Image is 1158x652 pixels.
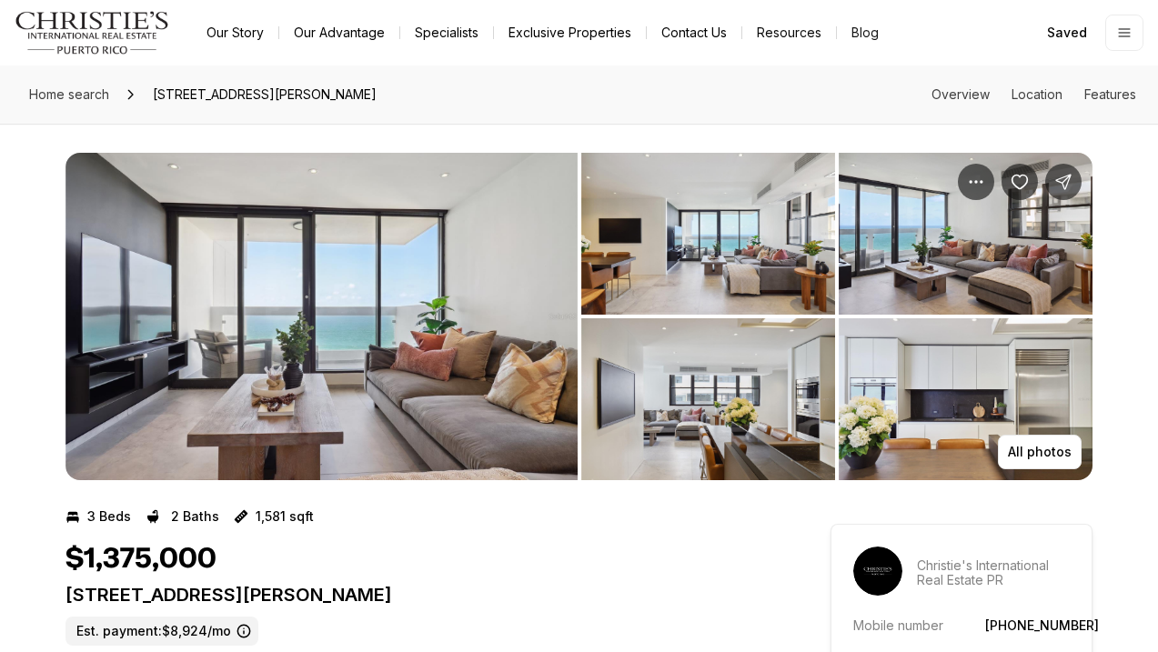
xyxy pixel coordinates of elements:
p: 3 Beds [87,509,131,524]
li: 2 of 9 [581,153,1093,480]
p: 1,581 sqft [256,509,314,524]
button: View image gallery [581,153,835,315]
button: All photos [998,435,1082,469]
button: View image gallery [839,153,1093,315]
p: [STREET_ADDRESS][PERSON_NAME] [65,584,765,606]
div: Listing Photos [65,153,1093,480]
li: 1 of 9 [65,153,578,480]
p: Mobile number [853,617,943,633]
nav: Page section menu [931,87,1136,102]
a: Skip to: Features [1084,86,1136,102]
p: 2 Baths [171,509,219,524]
button: Share Property: 1485 ASHFORD #10D [1045,164,1082,200]
button: Contact Us [647,20,741,45]
p: All photos [1008,445,1072,459]
a: Blog [837,20,893,45]
a: [PHONE_NUMBER] [985,617,1099,633]
label: Est. payment: $8,924/mo [65,617,258,646]
a: Specialists [400,20,493,45]
a: Skip to: Overview [931,86,990,102]
h1: $1,375,000 [65,542,216,577]
button: Property options [958,164,994,200]
a: Saved [1036,15,1098,51]
button: View image gallery [581,318,835,480]
span: Home search [29,86,109,102]
button: Save Property: 1485 ASHFORD #10D [1002,164,1038,200]
a: Our Story [192,20,278,45]
button: Open menu [1105,15,1143,51]
a: Home search [22,80,116,109]
span: Saved [1047,25,1087,40]
a: Our Advantage [279,20,399,45]
img: logo [15,11,170,55]
span: [STREET_ADDRESS][PERSON_NAME] [146,80,384,109]
a: Resources [742,20,836,45]
button: View image gallery [839,318,1093,480]
a: Exclusive Properties [494,20,646,45]
button: View image gallery [65,153,578,480]
a: Skip to: Location [1012,86,1062,102]
p: Christie's International Real Estate PR [917,558,1070,587]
